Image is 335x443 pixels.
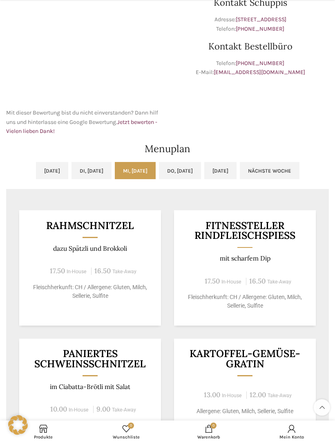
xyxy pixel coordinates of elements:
[29,245,151,252] p: dazu Spätzli und Brokkoli
[268,393,292,398] span: Take-Away
[6,144,329,154] h2: Menuplan
[85,423,168,441] a: 0 Wunschliste
[240,162,299,179] a: Nächste Woche
[184,349,306,369] h3: Kartoffel-Gemüse-Gratin
[184,254,306,262] p: mit scharfem Dip
[236,25,284,32] a: [PHONE_NUMBER]
[6,434,81,440] span: Produkte
[67,269,87,274] span: In-House
[184,407,306,416] p: Allergene: Gluten, Milch, Sellerie, Sulfite
[204,390,220,399] span: 13.00
[29,283,151,300] p: Fleischherkunft: CH / Allergene: Gluten, Milch, Sellerie, Sulfite
[204,162,237,179] a: [DATE]
[96,405,110,414] span: 9.00
[36,162,68,179] a: [DATE]
[214,69,305,76] a: [EMAIL_ADDRESS][DOMAIN_NAME]
[128,423,134,429] span: 0
[172,59,329,77] p: Telefon: E-Mail:
[29,349,151,369] h3: Paniertes Schweinsschnitzel
[249,277,266,286] span: 16.50
[184,220,306,241] h3: Fitnessteller Rindfleischspiess
[85,423,168,441] div: Meine Wunschliste
[50,405,67,414] span: 10.00
[172,42,329,51] h3: Kontakt Bestellbüro
[29,383,151,391] p: im Ciabatta-Brötli mit Salat
[236,60,284,67] a: [PHONE_NUMBER]
[236,16,286,23] a: [STREET_ADDRESS]
[29,220,151,231] h3: Rahmschnitzel
[172,434,246,440] span: Warenkorb
[222,393,242,398] span: In-House
[2,423,85,441] a: Produkte
[159,162,201,179] a: Do, [DATE]
[71,162,112,179] a: Di, [DATE]
[255,434,329,440] span: Mein Konto
[112,407,136,413] span: Take-Away
[89,434,164,440] span: Wunschliste
[69,407,89,413] span: In-House
[167,423,250,441] div: My cart
[172,15,329,34] p: Adresse: Telefon:
[314,399,330,416] a: Scroll to top button
[6,119,157,135] a: Jetzt bewerten - Vielen lieben Dank!
[94,266,111,275] span: 16.50
[6,108,163,136] p: Mit dieser Bewertung bist du nicht einverstanden? Dann hilf uns und hinterlasse eine Google Bewer...
[184,293,306,310] p: Fleischherkunft: CH / Allergene: Gluten, Milch, Sellerie, Sulfite
[167,423,250,441] a: 0 Warenkorb
[112,269,136,274] span: Take-Away
[205,277,220,286] span: 17.50
[250,390,266,399] span: 12.00
[115,162,156,179] a: Mi, [DATE]
[221,279,241,285] span: In-House
[267,279,291,285] span: Take-Away
[50,266,65,275] span: 17.50
[250,423,333,441] a: Mein Konto
[210,423,217,429] span: 0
